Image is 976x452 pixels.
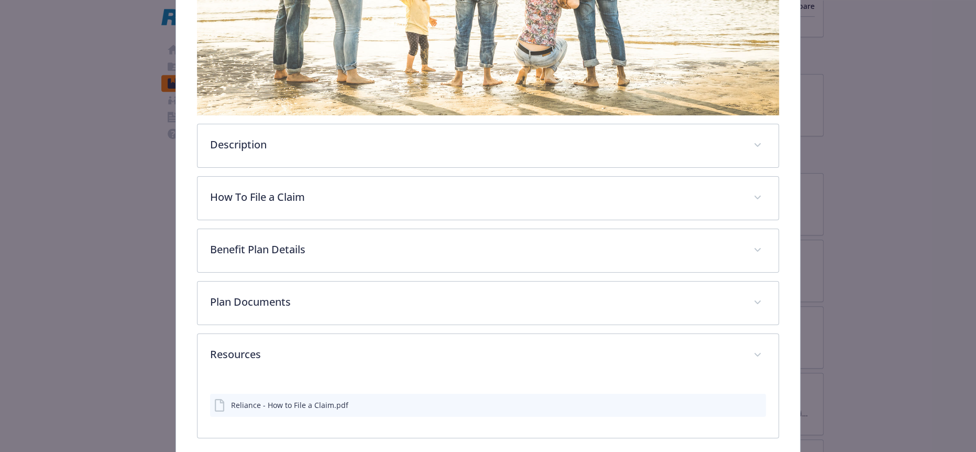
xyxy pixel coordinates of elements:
div: Benefit Plan Details [198,229,778,272]
p: Description [210,137,740,153]
p: Benefit Plan Details [210,242,740,257]
div: Plan Documents [198,282,778,325]
p: Resources [210,347,740,362]
div: Resources [198,377,778,438]
p: Plan Documents [210,294,740,310]
div: Reliance - How to File a Claim.pdf [231,400,348,411]
button: preview file [752,400,762,411]
div: How To File a Claim [198,177,778,220]
p: How To File a Claim [210,189,740,205]
div: Resources [198,334,778,377]
div: Description [198,124,778,167]
button: download file [736,400,744,411]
